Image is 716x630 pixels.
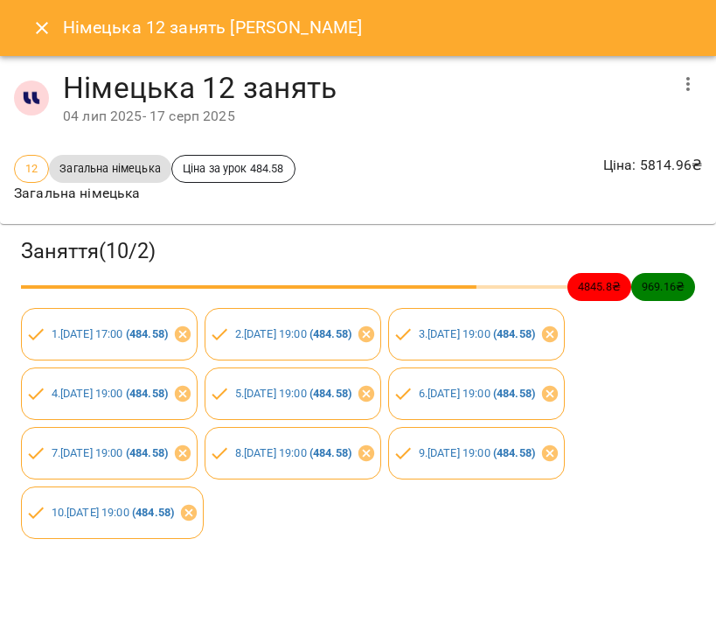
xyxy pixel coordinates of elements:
div: 6.[DATE] 19:00 (484.58) [388,367,565,420]
a: 5.[DATE] 19:00 (484.58) [235,387,351,400]
button: Close [21,7,63,49]
b: ( 484.58 ) [493,446,535,459]
span: 4845.8 ₴ [567,278,631,295]
b: ( 484.58 ) [493,387,535,400]
h6: Німецька 12 занять [PERSON_NAME] [63,14,363,41]
div: 9.[DATE] 19:00 (484.58) [388,427,565,479]
a: 3.[DATE] 19:00 (484.58) [419,327,535,340]
span: Загальна німецька [49,160,171,177]
a: 2.[DATE] 19:00 (484.58) [235,327,351,340]
b: ( 484.58 ) [126,327,168,340]
h4: Німецька 12 занять [63,70,667,106]
a: 8.[DATE] 19:00 (484.58) [235,446,351,459]
a: 1.[DATE] 17:00 (484.58) [52,327,168,340]
a: 4.[DATE] 19:00 (484.58) [52,387,168,400]
div: 4.[DATE] 19:00 (484.58) [21,367,198,420]
div: 7.[DATE] 19:00 (484.58) [21,427,198,479]
p: Ціна : 5814.96 ₴ [603,155,702,176]
p: Загальна німецька [14,183,295,204]
a: 6.[DATE] 19:00 (484.58) [419,387,535,400]
b: ( 484.58 ) [126,446,168,459]
b: ( 484.58 ) [309,387,351,400]
div: 04 лип 2025 - 17 серп 2025 [63,106,667,127]
div: 3.[DATE] 19:00 (484.58) [388,308,565,360]
div: 5.[DATE] 19:00 (484.58) [205,367,381,420]
div: 2.[DATE] 19:00 (484.58) [205,308,381,360]
a: 7.[DATE] 19:00 (484.58) [52,446,168,459]
b: ( 484.58 ) [126,387,168,400]
span: 969.16 ₴ [631,278,695,295]
b: ( 484.58 ) [132,506,174,519]
h3: Заняття ( 10 / 2 ) [21,238,695,265]
b: ( 484.58 ) [309,446,351,459]
img: 1255ca683a57242d3abe33992970777d.jpg [14,80,49,115]
div: 8.[DATE] 19:00 (484.58) [205,427,381,479]
b: ( 484.58 ) [493,327,535,340]
div: 10.[DATE] 19:00 (484.58) [21,486,204,539]
a: 10.[DATE] 19:00 (484.58) [52,506,175,519]
div: 1.[DATE] 17:00 (484.58) [21,308,198,360]
span: 12 [15,160,48,177]
b: ( 484.58 ) [309,327,351,340]
a: 9.[DATE] 19:00 (484.58) [419,446,535,459]
span: Ціна за урок 484.58 [172,160,295,177]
